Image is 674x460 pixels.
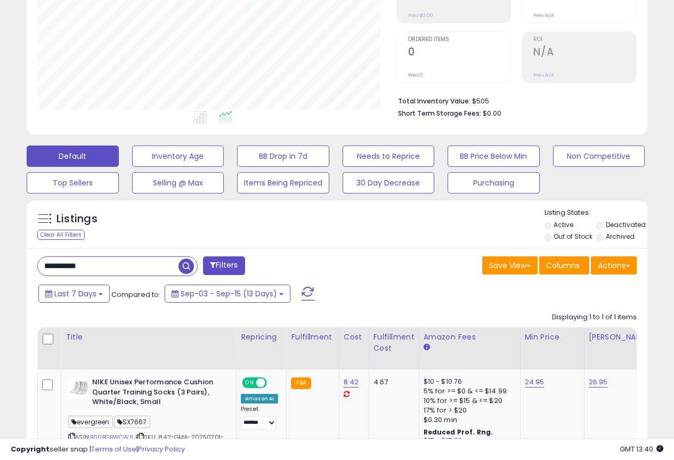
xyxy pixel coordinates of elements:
[165,285,290,303] button: Sep-03 - Sep-15 (13 Days)
[408,37,511,43] span: Ordered Items
[398,109,481,118] b: Short Term Storage Fees:
[27,146,119,167] button: Default
[398,96,470,106] b: Total Inventory Value:
[54,288,96,299] span: Last 7 Days
[545,208,647,218] p: Listing States:
[533,12,554,19] small: Prev: N/A
[237,146,329,167] button: BB Drop in 7d
[91,444,136,454] a: Terms of Use
[525,377,545,388] a: 24.95
[68,433,224,449] span: | SKU: 8.42-GMA-20250701-B00BGBWCW6-6
[424,343,430,352] small: Amazon Fees.
[291,377,311,389] small: FBA
[114,416,150,428] span: SX7667
[553,146,645,167] button: Non Competitive
[373,332,415,354] div: Fulfillment Cost
[343,172,435,193] button: 30 Day Decrease
[533,72,554,78] small: Prev: N/A
[373,377,411,387] div: 4.67
[343,146,435,167] button: Needs to Reprice
[424,377,512,386] div: $10 - $10.76
[448,146,540,167] button: BB Price Below Min
[68,377,90,399] img: 41mizk0854L._SL40_.jpg
[241,394,278,403] div: Amazon AI
[56,212,98,227] h5: Listings
[181,288,277,299] span: Sep-03 - Sep-15 (13 Days)
[132,146,224,167] button: Inventory Age
[533,46,636,60] h2: N/A
[344,332,364,343] div: Cost
[241,332,282,343] div: Repricing
[424,437,512,446] div: $15 - $15.83
[38,285,110,303] button: Last 7 Days
[589,377,608,388] a: 26.95
[448,172,540,193] button: Purchasing
[424,406,512,415] div: 17% for > $20
[620,444,663,454] span: 2025-09-17 13:40 GMT
[525,332,580,343] div: Min Price
[554,220,573,229] label: Active
[37,230,85,240] div: Clear All Filters
[27,172,119,193] button: Top Sellers
[68,416,113,428] span: evergreen
[424,415,512,425] div: $0.30 min
[589,332,652,343] div: [PERSON_NAME]
[554,232,592,241] label: Out of Stock
[138,444,185,454] a: Privacy Policy
[424,396,512,406] div: 10% for >= $15 & <= $20
[11,444,50,454] strong: Copyright
[483,108,501,118] span: $0.00
[552,312,637,322] div: Displaying 1 to 1 of 1 items
[90,433,134,442] a: B00BGBWCW6
[424,386,512,396] div: 5% for >= $0 & <= $14.99
[424,427,493,437] b: Reduced Prof. Rng.
[132,172,224,193] button: Selling @ Max
[203,256,245,275] button: Filters
[241,406,278,430] div: Preset:
[408,72,423,78] small: Prev: 0
[265,378,282,388] span: OFF
[546,260,580,271] span: Columns
[398,94,629,107] li: $505
[606,220,646,229] label: Deactivated
[243,378,256,388] span: ON
[408,46,511,60] h2: 0
[11,445,185,455] div: seller snap | |
[424,332,516,343] div: Amazon Fees
[92,377,222,410] b: NIKE Unisex Performance Cushion Quarter Training Socks (3 Pairs), White/Black, Small
[533,37,636,43] span: ROI
[111,289,160,300] span: Compared to:
[539,256,589,275] button: Columns
[344,377,359,388] a: 8.42
[606,232,635,241] label: Archived
[591,256,637,275] button: Actions
[482,256,538,275] button: Save View
[66,332,232,343] div: Title
[408,12,433,19] small: Prev: $0.00
[237,172,329,193] button: Items Being Repriced
[291,332,334,343] div: Fulfillment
